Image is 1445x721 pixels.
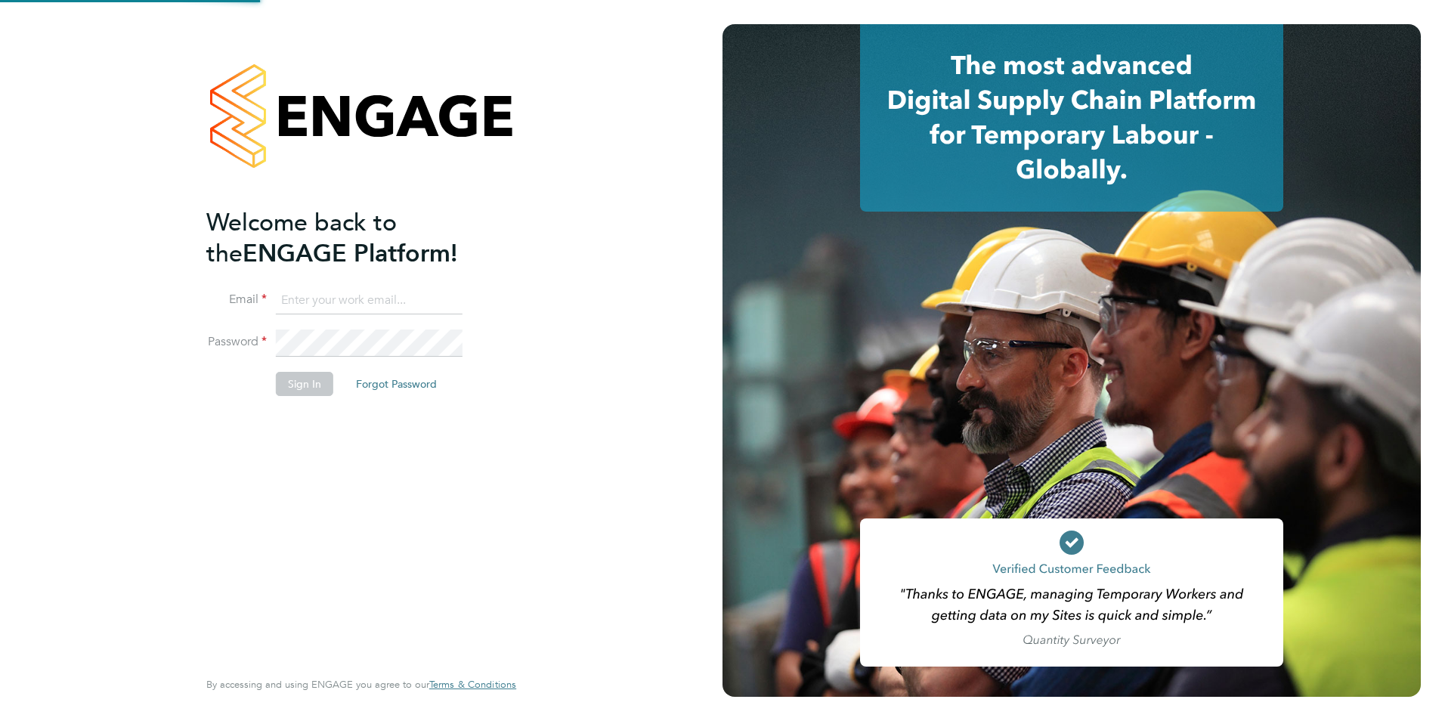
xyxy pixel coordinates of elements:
span: Terms & Conditions [429,678,516,691]
span: By accessing and using ENGAGE you agree to our [206,678,516,691]
input: Enter your work email... [276,287,463,314]
button: Forgot Password [344,372,449,396]
button: Sign In [276,372,333,396]
label: Email [206,292,267,308]
h2: ENGAGE Platform! [206,207,501,269]
span: Welcome back to the [206,208,397,268]
a: Terms & Conditions [429,679,516,691]
label: Password [206,334,267,350]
